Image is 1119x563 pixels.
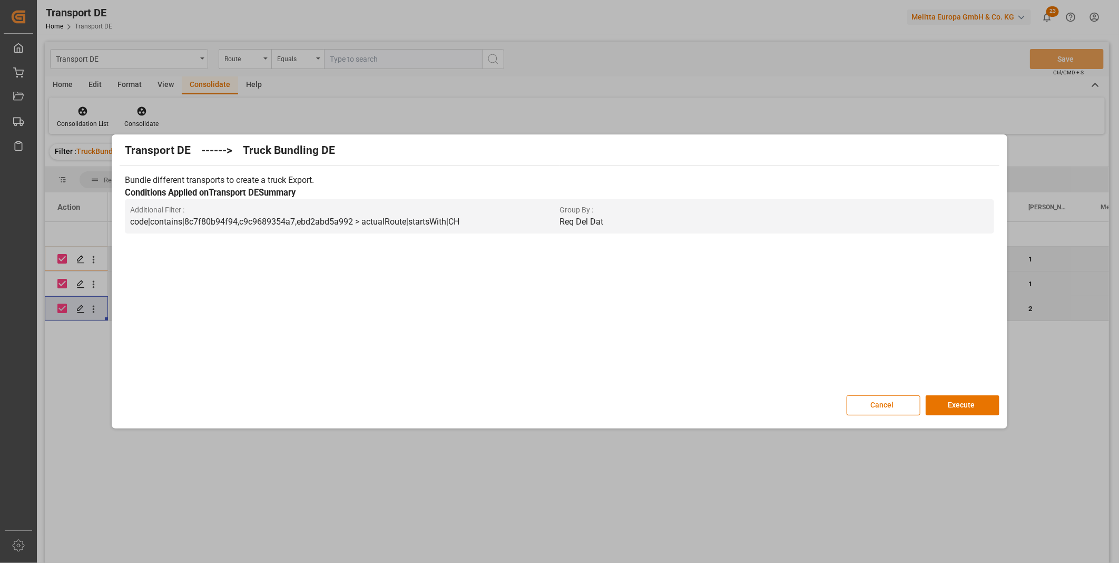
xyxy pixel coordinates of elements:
p: Bundle different transports to create a truck Export. [125,174,994,187]
p: Req Del Dat [559,216,989,228]
span: Additional Filter : [130,205,559,216]
h2: Transport DE [125,142,191,159]
button: Cancel [847,395,920,415]
h2: ------> [201,142,232,159]
h2: Truck Bundling DE [243,142,335,159]
p: code|contains|8c7f80b94f94,c9c9689354a7,ebd2abd5a992 > actualRoute|startsWith|CH [130,216,559,228]
span: Group By : [559,205,989,216]
button: Execute [926,395,999,415]
h3: Conditions Applied on Transport DE Summary [125,187,994,200]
